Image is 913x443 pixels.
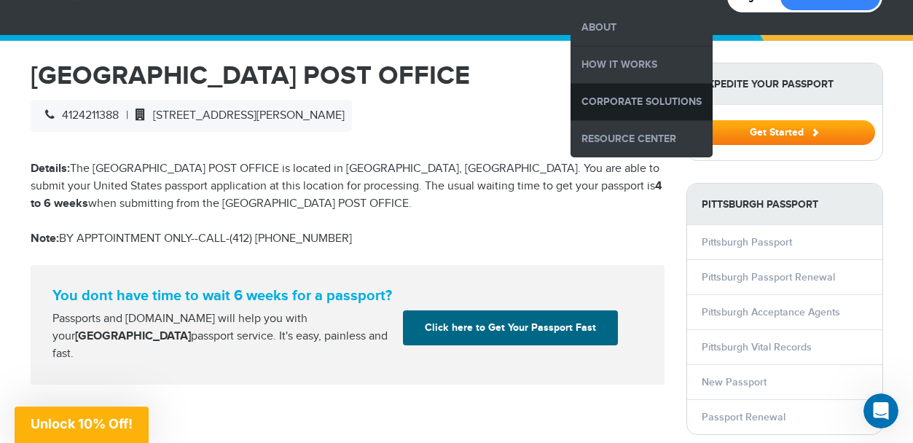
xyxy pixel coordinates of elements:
[702,341,812,353] a: Pittsburgh Vital Records
[702,271,835,283] a: Pittsburgh Passport Renewal
[702,306,840,318] a: Pittsburgh Acceptance Agents
[702,411,785,423] a: Passport Renewal
[31,230,665,248] p: BY APPTOINTMENT ONLY--CALL-(412) [PHONE_NUMBER]
[52,287,643,305] strong: You dont have time to wait 6 weeks for a passport?
[702,376,767,388] a: New Passport
[31,100,352,132] div: |
[31,416,133,431] span: Unlock 10% Off!
[687,184,882,225] strong: Pittsburgh Passport
[31,232,59,246] strong: Note:
[31,179,662,211] strong: 4 to 6 weeks
[863,393,898,428] iframe: Intercom live chat
[75,329,191,343] strong: [GEOGRAPHIC_DATA]
[31,63,665,89] h1: [GEOGRAPHIC_DATA] POST OFFICE
[694,120,875,145] button: Get Started
[47,310,398,363] div: Passports and [DOMAIN_NAME] will help you with your passport service. It's easy, painless and fast.
[571,9,713,46] a: About
[403,310,618,345] a: Click here to Get Your Passport Fast
[15,407,149,443] div: Unlock 10% Off!
[571,47,713,83] a: How it Works
[31,162,70,176] strong: Details:
[128,109,345,122] span: [STREET_ADDRESS][PERSON_NAME]
[38,109,119,122] span: 4124211388
[31,160,665,213] p: The [GEOGRAPHIC_DATA] POST OFFICE is located in [GEOGRAPHIC_DATA], [GEOGRAPHIC_DATA]. You are abl...
[571,121,713,157] a: Resource Center
[702,236,792,248] a: Pittsburgh Passport
[694,126,875,138] a: Get Started
[687,63,882,105] strong: Expedite Your Passport
[571,84,713,120] a: Corporate Solutions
